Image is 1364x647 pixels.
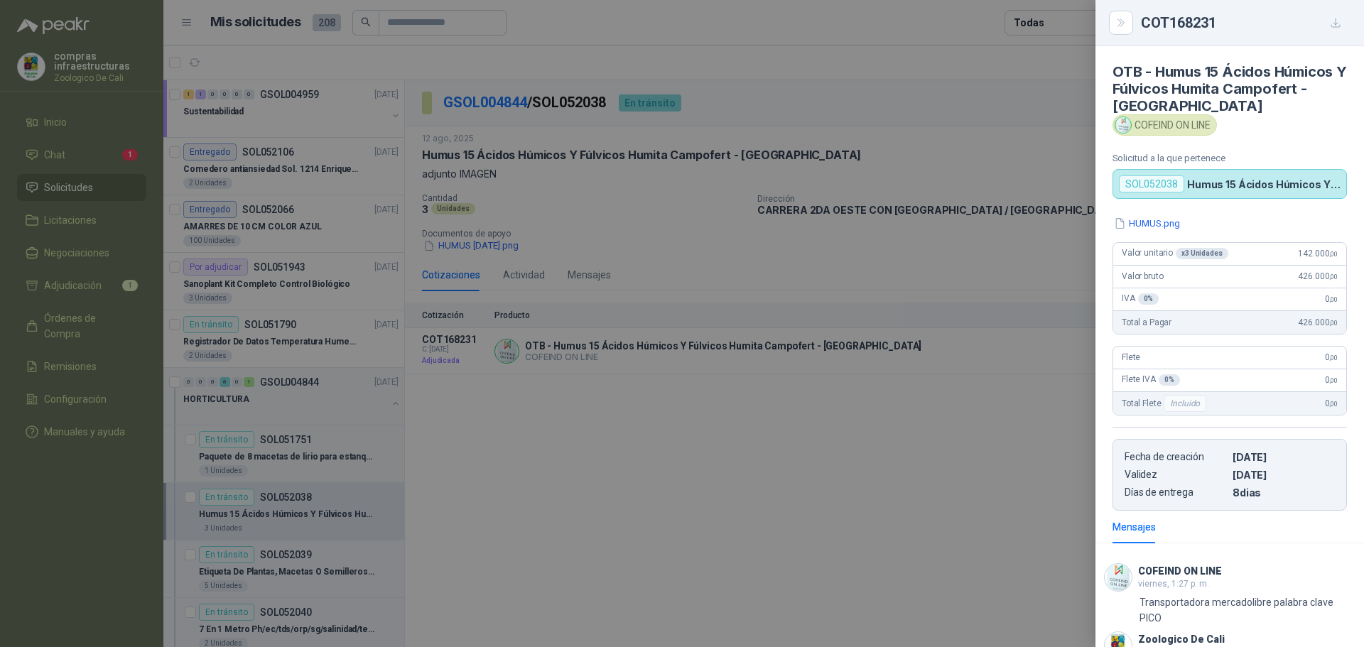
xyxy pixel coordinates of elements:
div: 0 % [1138,293,1159,305]
span: Valor unitario [1122,248,1228,259]
span: ,00 [1329,273,1338,281]
span: 0 [1325,294,1338,304]
span: ,00 [1329,319,1338,327]
img: Company Logo [1105,564,1132,591]
span: Total a Pagar [1122,317,1171,327]
span: ,00 [1329,400,1338,408]
span: IVA [1122,293,1159,305]
span: viernes, 1:27 p. m. [1138,579,1209,589]
p: Validez [1125,469,1227,481]
div: COFEIND ON LINE [1113,114,1217,136]
h3: COFEIND ON LINE [1138,567,1222,575]
p: Humus 15 Ácidos Húmicos Y Fúlvicos Humita Campofert - [GEOGRAPHIC_DATA] [1187,178,1341,190]
div: Mensajes [1113,519,1156,535]
img: Company Logo [1115,117,1131,133]
span: 0 [1325,352,1338,362]
span: 0 [1325,375,1338,385]
span: 0 [1325,398,1338,408]
div: 0 % [1159,374,1180,386]
button: HUMUS.png [1113,216,1181,231]
p: [DATE] [1233,469,1335,481]
p: Días de entrega [1125,486,1227,499]
span: ,00 [1329,376,1338,384]
div: x 3 Unidades [1176,248,1228,259]
span: Flete IVA [1122,374,1180,386]
div: COT168231 [1141,11,1347,34]
p: [DATE] [1233,451,1335,463]
p: Transportadora mercadolibre palabra clave PICO [1140,594,1355,626]
div: Incluido [1164,395,1206,412]
span: Flete [1122,352,1140,362]
h3: Zoologico De Cali [1138,636,1225,643]
span: ,00 [1329,354,1338,361]
span: 426.000 [1298,271,1338,281]
p: Solicitud a la que pertenece [1113,153,1347,163]
span: ,00 [1329,295,1338,303]
p: Fecha de creación [1125,451,1227,463]
span: 426.000 [1298,317,1338,327]
div: SOL052038 [1119,175,1184,192]
span: Total Flete [1122,395,1209,412]
p: 8 dias [1233,486,1335,499]
span: Valor bruto [1122,271,1163,281]
span: ,00 [1329,250,1338,258]
button: Close [1113,14,1130,31]
span: 142.000 [1298,249,1338,259]
h4: OTB - Humus 15 Ácidos Húmicos Y Fúlvicos Humita Campofert - [GEOGRAPHIC_DATA] [1113,63,1347,114]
